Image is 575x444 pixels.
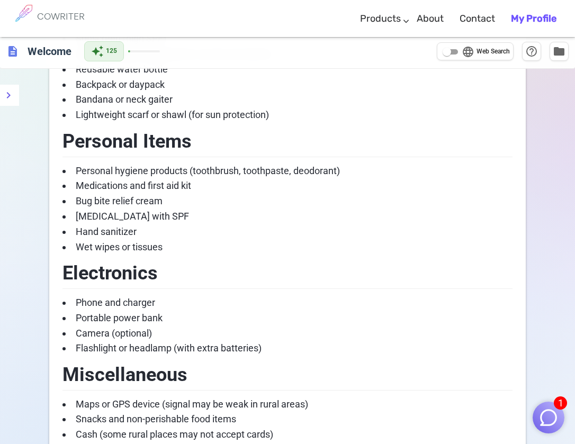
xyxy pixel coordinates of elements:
[62,130,192,152] span: Personal Items
[76,180,191,191] span: Medications and first aid kit
[37,12,85,21] h6: COWRITER
[76,328,152,339] span: Camera (optional)
[460,3,495,34] a: Contact
[91,45,104,58] span: auto_awesome
[76,342,262,354] span: Flashlight or headlamp (with extra batteries)
[76,429,273,440] span: Cash (some rural places may not accept cards)
[553,45,565,58] span: folder
[76,211,189,222] span: [MEDICAL_DATA] with SPF
[76,226,137,237] span: Hand sanitizer
[62,262,158,284] span: Electronics
[76,109,269,120] span: Lightweight scarf or shawl (for sun protection)
[76,312,163,323] span: Portable power bank
[538,407,559,428] img: Close chat
[533,402,564,433] button: 1
[522,42,541,61] button: Help & Shortcuts
[106,46,117,57] span: 125
[76,165,340,176] span: Personal hygiene products (toothbrush, toothpaste, deodorant)
[23,41,76,62] h6: Click to edit title
[550,42,569,61] button: Manage Documents
[76,195,163,206] span: Bug bite relief cream
[511,13,556,24] b: My Profile
[360,3,401,34] a: Products
[76,297,155,308] span: Phone and charger
[477,47,510,57] span: Web Search
[462,46,474,58] span: language
[76,64,168,75] span: Reusable water bottle
[76,94,173,105] span: Bandana or neck gaiter
[76,241,163,252] span: Wet wipes or tissues
[554,396,567,410] span: 1
[511,3,556,34] a: My Profile
[76,398,308,410] span: Maps or GPS device (signal may be weak in rural areas)
[6,45,19,58] span: description
[62,364,187,386] span: Miscellaneous
[525,45,538,58] span: help_outline
[417,3,444,34] a: About
[76,413,236,424] span: Snacks and non-perishable food items
[76,79,165,90] span: Backpack or daypack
